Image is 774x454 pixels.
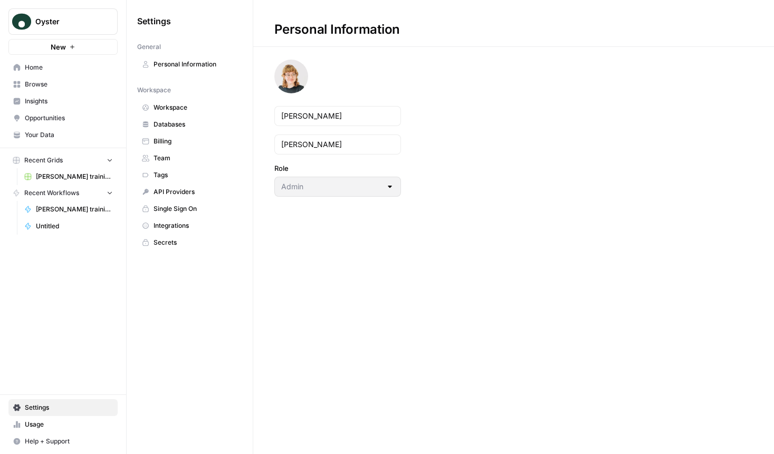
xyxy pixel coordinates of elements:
span: Settings [25,403,113,412]
button: Help + Support [8,433,118,450]
span: Single Sign On [154,204,237,214]
a: Billing [137,133,242,150]
a: Your Data [8,127,118,143]
span: Help + Support [25,437,113,446]
a: Home [8,59,118,76]
div: Personal Information [253,21,421,38]
button: Recent Workflows [8,185,118,201]
span: Personal Information [154,60,237,69]
button: Workspace: Oyster [8,8,118,35]
a: [PERSON_NAME] training test Grid [20,168,118,185]
span: [PERSON_NAME] training test [36,205,113,214]
span: Workspace [137,85,171,95]
span: General [137,42,161,52]
a: Usage [8,416,118,433]
img: avatar [274,60,308,93]
a: Browse [8,76,118,93]
span: Your Data [25,130,113,140]
a: Single Sign On [137,200,242,217]
a: Tags [137,167,242,183]
button: New [8,39,118,55]
span: New [51,42,66,52]
a: Team [137,150,242,167]
span: Insights [25,96,113,106]
span: Browse [25,80,113,89]
button: Recent Grids [8,152,118,168]
a: Integrations [137,217,242,234]
a: Personal Information [137,56,242,73]
span: Home [25,63,113,72]
span: Usage [25,420,113,429]
span: Workspace [154,103,237,112]
span: [PERSON_NAME] training test Grid [36,172,113,181]
a: Databases [137,116,242,133]
span: Untitled [36,221,113,231]
label: Role [274,163,401,173]
span: Secrets [154,238,237,247]
a: Secrets [137,234,242,251]
span: Tags [154,170,237,180]
span: Integrations [154,221,237,230]
span: Recent Grids [24,156,63,165]
span: Billing [154,137,237,146]
span: Settings [137,15,171,27]
a: [PERSON_NAME] training test [20,201,118,218]
a: Insights [8,93,118,110]
a: Untitled [20,218,118,235]
span: Recent Workflows [24,188,79,198]
a: Workspace [137,99,242,116]
span: Opportunities [25,113,113,123]
a: Settings [8,399,118,416]
a: API Providers [137,183,242,200]
a: Opportunities [8,110,118,127]
span: Databases [154,120,237,129]
span: API Providers [154,187,237,197]
span: Team [154,153,237,163]
img: Oyster Logo [12,12,31,31]
span: Oyster [35,16,99,27]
